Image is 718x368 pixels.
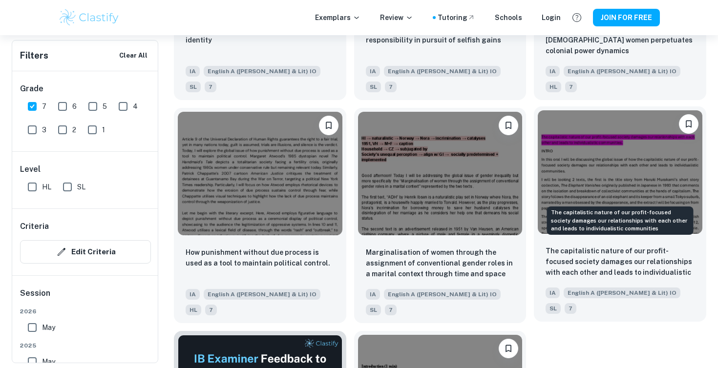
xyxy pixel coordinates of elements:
p: Review [380,12,413,23]
span: 4 [133,101,138,112]
span: IA [366,66,380,77]
img: English A (Lang & Lit) IO IA example thumbnail: Marginalisation of women through the ass [358,112,523,235]
p: Exemplars [315,12,360,23]
span: HL [186,305,201,315]
span: IA [546,66,560,77]
button: Please log in to bookmark exemplars [499,116,518,135]
a: Login [542,12,561,23]
p: Marginalisation of women through the assignment of conventional gender roles in a marital context... [366,247,515,279]
span: English A ([PERSON_NAME] & Lit) IO [204,289,320,300]
h6: Filters [20,49,48,62]
span: May [42,322,55,333]
span: 2026 [20,307,151,316]
span: English A ([PERSON_NAME] & Lit) IO [384,66,501,77]
span: 6 [72,101,77,112]
span: SL [186,82,201,92]
span: English A ([PERSON_NAME] & Lit) IO [384,289,501,300]
p: How punishment without due process is used as a tool to maintain political control. [186,247,335,268]
span: 3 [42,124,46,135]
h6: Level [20,164,151,175]
a: Please log in to bookmark exemplarsThe capitalistic nature of our profit-focused society damages ... [534,108,706,323]
span: IA [546,287,560,298]
a: Please log in to bookmark exemplarsHow punishment without due process is used as a tool to mainta... [174,108,346,323]
span: May [42,356,55,367]
span: HL [546,82,561,92]
span: 7 [565,303,576,314]
h6: Session [20,287,151,307]
a: Schools [495,12,522,23]
span: 7 [205,82,216,92]
span: SL [546,303,561,314]
span: 7 [385,82,397,92]
span: IA [366,289,380,300]
button: Please log in to bookmark exemplars [499,339,518,358]
button: Please log in to bookmark exemplars [679,114,698,134]
button: JOIN FOR FREE [593,9,660,26]
a: Please log in to bookmark exemplarsMarginalisation of women through the assignment of conventiona... [354,108,527,323]
span: 2025 [20,341,151,350]
span: HL [42,182,51,192]
span: English A ([PERSON_NAME] & Lit) IO [204,66,320,77]
button: Help and Feedback [569,9,585,26]
img: English A (Lang & Lit) IO IA example thumbnail: How punishment without due process is us [178,112,342,235]
button: Clear All [117,48,150,63]
span: English A ([PERSON_NAME] & Lit) IO [564,287,680,298]
span: SL [366,82,381,92]
span: 7 [42,101,46,112]
span: SL [77,182,85,192]
span: 7 [565,82,577,92]
span: 7 [205,305,217,315]
img: Clastify logo [58,8,120,27]
p: The capitalistic nature of our profit-focused society damages our relationships with each other a... [546,245,695,279]
img: English A (Lang & Lit) IO IA example thumbnail: The capitalistic nature of our profit-fo [538,110,702,233]
span: IA [186,289,200,300]
span: 5 [103,101,107,112]
h6: Grade [20,83,151,95]
button: Please log in to bookmark exemplars [319,116,338,135]
a: Tutoring [438,12,475,23]
span: 7 [385,305,397,315]
span: 2 [72,124,76,135]
div: The capitalistic nature of our profit-focused society damages our relationships with each other a... [547,206,694,235]
span: IA [186,66,200,77]
h6: Criteria [20,221,49,232]
p: How the hypersexualization of Indigenous women perpetuates colonial power dynamics [546,24,695,56]
span: 1 [102,124,105,135]
span: SL [366,305,381,315]
button: Edit Criteria [20,240,151,264]
span: English A ([PERSON_NAME] & Lit) IO [564,66,680,77]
